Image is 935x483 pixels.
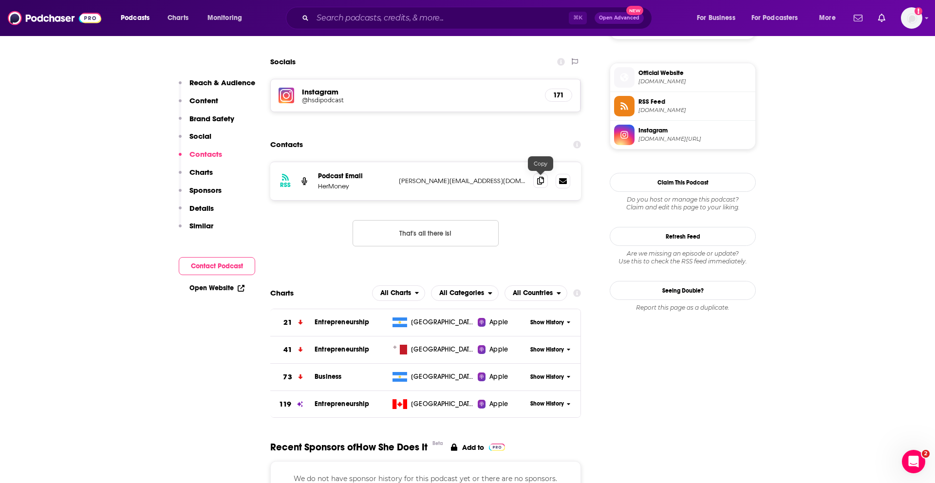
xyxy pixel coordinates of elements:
[179,167,213,186] button: Charts
[478,345,527,354] a: Apple
[610,227,756,246] button: Refresh Feed
[595,12,644,24] button: Open AdvancedNew
[372,285,426,301] h2: Platforms
[179,78,255,96] button: Reach & Audience
[302,96,537,104] a: @hsdipodcast
[638,107,751,114] span: feeds.megaphone.fm
[462,443,484,452] p: Add to
[315,372,341,381] a: Business
[901,7,922,29] span: Logged in as jgarciaampr
[179,114,234,132] button: Brand Safety
[389,399,477,409] a: [GEOGRAPHIC_DATA]
[431,285,499,301] h2: Categories
[411,372,474,382] span: Argentina
[315,400,369,408] a: Entrepreneurship
[283,317,292,328] h3: 21
[189,96,218,105] p: Content
[270,309,315,336] a: 21
[179,186,222,204] button: Sponsors
[614,96,751,116] a: RSS Feed[DOMAIN_NAME]
[610,196,756,204] span: Do you host or manage this podcast?
[638,78,751,85] span: instagram.com
[270,53,296,71] h2: Socials
[121,11,150,25] span: Podcasts
[313,10,569,26] input: Search podcasts, credits, & more...
[283,372,292,383] h3: 73
[439,290,484,297] span: All Categories
[389,372,477,382] a: [GEOGRAPHIC_DATA]
[513,290,553,297] span: All Countries
[295,7,661,29] div: Search podcasts, credits, & more...
[189,78,255,87] p: Reach & Audience
[318,182,391,190] p: HerMoney
[411,345,474,354] span: Malta
[638,135,751,143] span: instagram.com/hsdipodcast
[179,149,222,167] button: Contacts
[505,285,567,301] button: open menu
[283,344,292,355] h3: 41
[179,221,213,239] button: Similar
[315,318,369,326] span: Entrepreneurship
[431,285,499,301] button: open menu
[610,281,756,300] a: Seeing Double?
[610,250,756,265] div: Are we missing an episode or update? Use this to check the RSS feed immediately.
[270,391,315,418] a: 119
[489,317,508,327] span: Apple
[478,317,527,327] a: Apple
[697,11,735,25] span: For Business
[411,317,474,327] span: Argentina
[553,91,564,99] h5: 171
[819,11,836,25] span: More
[372,285,426,301] button: open menu
[530,318,564,327] span: Show History
[179,131,211,149] button: Social
[270,288,294,297] h2: Charts
[569,12,587,24] span: ⌘ K
[874,10,889,26] a: Show notifications dropdown
[638,69,751,77] span: Official Website
[614,125,751,145] a: Instagram[DOMAIN_NAME][URL]
[638,126,751,135] span: Instagram
[530,346,564,354] span: Show History
[270,364,315,390] a: 73
[411,399,474,409] span: Canada
[489,345,508,354] span: Apple
[270,336,315,363] a: 41
[380,290,411,297] span: All Charts
[527,400,574,408] button: Show History
[690,10,748,26] button: open menu
[614,67,751,88] a: Official Website[DOMAIN_NAME]
[478,399,527,409] a: Apple
[451,441,505,453] a: Add to
[161,10,194,26] a: Charts
[315,345,369,353] a: Entrepreneurship
[610,196,756,211] div: Claim and edit this page to your liking.
[179,204,214,222] button: Details
[850,10,866,26] a: Show notifications dropdown
[902,450,925,473] iframe: Intercom live chat
[8,9,101,27] img: Podchaser - Follow, Share and Rate Podcasts
[527,346,574,354] button: Show History
[114,10,162,26] button: open menu
[189,131,211,141] p: Social
[901,7,922,29] button: Show profile menu
[478,372,527,382] a: Apple
[901,7,922,29] img: User Profile
[610,304,756,312] div: Report this page as a duplicate.
[915,7,922,15] svg: Add a profile image
[626,6,644,15] span: New
[527,318,574,327] button: Show History
[189,186,222,195] p: Sponsors
[279,88,294,103] img: iconImage
[189,204,214,213] p: Details
[189,114,234,123] p: Brand Safety
[280,181,291,189] h3: RSS
[353,220,499,246] button: Nothing here.
[745,10,812,26] button: open menu
[530,400,564,408] span: Show History
[207,11,242,25] span: Monitoring
[489,372,508,382] span: Apple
